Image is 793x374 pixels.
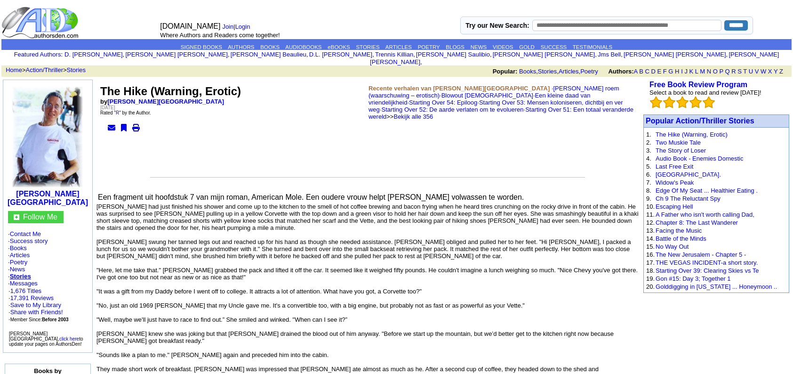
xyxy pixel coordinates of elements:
a: The New Jerusalem - Chapter 5 - [656,251,746,258]
font: · [552,85,553,92]
font: Follow Me [23,213,57,221]
a: Battle of the Minds [656,235,706,242]
a: VIDEOS [493,44,513,50]
a: K [689,68,694,75]
font: · [8,280,38,287]
a: Success story [10,237,48,244]
a: Poetry [10,259,28,266]
font: 1. [646,131,651,138]
a: Stories [10,273,31,280]
font: 13. [646,227,655,234]
a: X [768,68,772,75]
a: D. [PERSON_NAME] [64,51,123,58]
a: O [713,68,718,75]
a: Starting Over 54: Epiloog [409,99,477,106]
a: Bekijk alle 356 [393,113,433,120]
font: Starting Over 53: Mensen koloniseren, dichtbij en ver weg [368,99,623,113]
b: Authors: [608,68,633,75]
a: [PERSON_NAME][GEOGRAPHIC_DATA] [8,190,88,206]
font: 10. [646,203,655,210]
a: Z [779,68,783,75]
a: Free Book Review Program [649,81,747,89]
label: Try our New Search: [465,22,529,29]
a: Join [222,23,233,30]
a: Stories [67,66,86,73]
a: G [668,68,673,75]
font: 4. [646,155,651,162]
a: Trennis Killian [375,51,413,58]
font: · · [8,287,69,323]
a: A Father who isn't worth calling Dad, [656,211,754,218]
font: 20. [646,283,655,290]
font: Rated " " by the Author. [100,110,151,115]
font: 6. [646,171,651,178]
font: 17. [646,259,655,266]
font: , , , , , , , , , , [64,51,779,65]
a: U [749,68,753,75]
a: BLOGS [446,44,465,50]
a: Blowout [DEMOGRAPHIC_DATA] [441,92,533,99]
a: Books [519,68,536,75]
a: W [761,68,766,75]
img: bigemptystars.png [676,96,689,108]
a: BOOKS [260,44,280,50]
a: AUDIOBOOKS [285,44,321,50]
a: Books [10,244,27,252]
img: bigemptystars.png [663,96,675,108]
a: C [645,68,649,75]
a: News [10,266,25,273]
font: 14. [646,235,655,242]
a: SUCCESS [541,44,567,50]
a: Two Muskie Tale [656,139,701,146]
font: i [374,52,375,57]
img: 3918.JPG [12,87,83,187]
b: by [100,98,224,105]
font: Starting Over 52: De aarde verlaten om te evolueren [381,106,523,113]
font: · · · [8,301,63,323]
font: i [728,52,729,57]
font: Recente verhalen van [PERSON_NAME][GEOGRAPHIC_DATA] [368,85,550,92]
font: Where Authors and Readers come together! [160,32,280,39]
a: R [116,110,119,115]
a: AUTHORS [228,44,254,50]
font: 16. [646,251,655,258]
font: [DATE] [100,105,115,110]
a: SIGNED BOOKS [181,44,222,50]
font: Member Since: [10,317,69,322]
font: 5. [646,163,651,170]
b: Before 2003 [42,317,69,322]
a: I [681,68,683,75]
font: Popular Action/Thriller Stories [646,117,754,125]
a: Widow's Peak [656,179,694,186]
a: NEWS [471,44,487,50]
a: Contact Me [10,230,41,237]
a: F [663,68,667,75]
a: click here [59,336,79,341]
font: i [597,52,598,57]
font: · [440,92,441,99]
font: [PERSON_NAME][GEOGRAPHIC_DATA], to update your pages on AuthorsDen! [9,331,83,347]
a: Starting Over 51: Een totaal veranderde wereld [368,106,633,120]
a: 1,676 Titles [10,287,42,294]
a: eBOOKS [328,44,350,50]
img: bigemptystars.png [650,96,662,108]
a: Ch 9 The Reluctant Spy [656,195,721,202]
a: Golddigging in [US_STATE] ... Honeymoon .. [656,283,777,290]
font: Select a book to read and review [DATE]! [649,89,761,96]
a: Y [774,68,777,75]
font: i [124,52,125,57]
font: >> [386,113,393,120]
font: > > [2,66,86,73]
a: D.L. [PERSON_NAME] [309,51,372,58]
a: B [639,68,643,75]
a: Starting Over 39: Clearing Skies vs Te [656,267,759,274]
font: Een kleine daad van vriendelijkheid [368,92,590,106]
a: [PERSON_NAME] roem (waarschuwing – erotisch) [368,85,619,99]
a: Gon #15: Day 3; Together 1 [656,275,730,282]
a: [GEOGRAPHIC_DATA]. [656,171,721,178]
a: V [755,68,759,75]
a: Save to My Library [10,301,61,309]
